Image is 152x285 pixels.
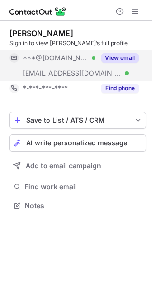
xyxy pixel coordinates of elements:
[101,84,139,93] button: Reveal Button
[9,180,146,193] button: Find work email
[9,157,146,174] button: Add to email campaign
[26,162,101,170] span: Add to email campaign
[9,134,146,152] button: AI write personalized message
[23,69,122,77] span: [EMAIL_ADDRESS][DOMAIN_NAME]
[9,112,146,129] button: save-profile-one-click
[25,201,142,210] span: Notes
[9,39,146,47] div: Sign in to view [PERSON_NAME]’s full profile
[9,199,146,212] button: Notes
[9,6,66,17] img: ContactOut v5.3.10
[23,54,88,62] span: ***@[DOMAIN_NAME]
[26,139,127,147] span: AI write personalized message
[101,53,139,63] button: Reveal Button
[26,116,130,124] div: Save to List / ATS / CRM
[9,28,73,38] div: [PERSON_NAME]
[25,182,142,191] span: Find work email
